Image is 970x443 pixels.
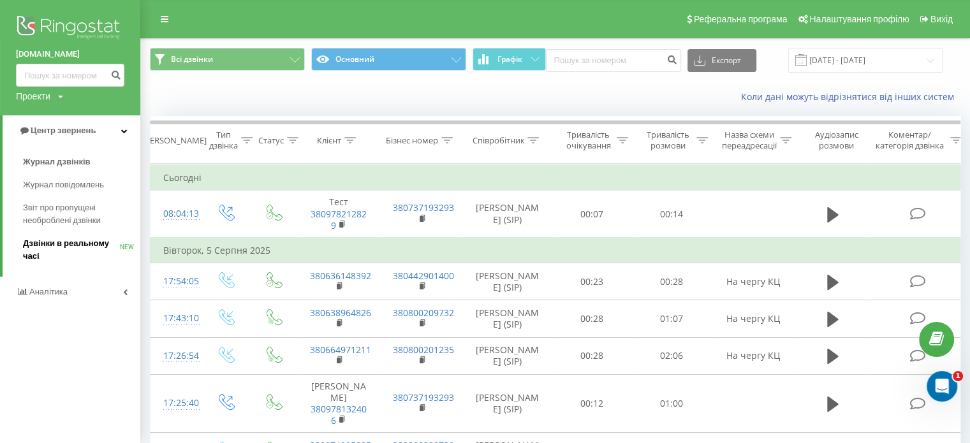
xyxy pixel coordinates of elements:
div: 17:25:40 [163,391,189,416]
span: 1 [953,371,963,381]
span: Журнал повідомлень [23,178,104,191]
span: Реферальна програма [694,14,788,24]
a: Журнал повідомлень [23,173,140,196]
div: 17:54:05 [163,269,189,294]
td: [PERSON_NAME] [297,374,380,433]
div: Співробітник [472,135,524,146]
input: Пошук за номером [546,49,681,72]
a: 380636148392 [310,270,371,282]
button: Всі дзвінки [150,48,305,71]
td: 00:14 [632,191,712,238]
a: 380442901400 [393,270,454,282]
span: Аналiтика [29,287,68,296]
div: Тривалість розмови [643,129,693,151]
div: Назва схеми переадресації [722,129,777,151]
div: [PERSON_NAME] [142,135,207,146]
td: 01:07 [632,300,712,337]
td: Сьогодні [151,165,967,191]
td: [PERSON_NAME] (SIP) [463,263,552,300]
div: Клієнт [317,135,341,146]
td: 01:00 [632,374,712,433]
a: 380638964826 [310,307,371,319]
span: Вихід [930,14,953,24]
div: Проекти [16,90,50,103]
div: Аудіозапис розмови [805,129,867,151]
td: Тест [297,191,380,238]
div: 17:43:10 [163,306,189,331]
a: 380737193293 [393,201,454,214]
td: 00:07 [552,191,632,238]
td: [PERSON_NAME] (SIP) [463,191,552,238]
td: 02:06 [632,337,712,374]
span: Дзвінки в реальному часі [23,237,120,263]
span: Центр звернень [31,126,96,135]
td: 00:28 [632,263,712,300]
td: Вівторок, 5 Серпня 2025 [151,238,967,263]
img: Ringostat logo [16,13,124,45]
td: 00:28 [552,300,632,337]
span: Графік [497,55,522,64]
td: [PERSON_NAME] (SIP) [463,300,552,337]
div: Тип дзвінка [209,129,238,151]
span: Всі дзвінки [171,54,213,64]
a: 380978212829 [311,208,367,231]
div: 08:04:13 [163,201,189,226]
div: Статус [258,135,284,146]
a: Журнал дзвінків [23,150,140,173]
a: Звіт про пропущені необроблені дзвінки [23,196,140,232]
input: Пошук за номером [16,64,124,87]
td: 00:28 [552,337,632,374]
a: 380664971211 [310,344,371,356]
td: 00:12 [552,374,632,433]
td: [PERSON_NAME] (SIP) [463,374,552,433]
a: Дзвінки в реальному часіNEW [23,232,140,268]
div: 17:26:54 [163,344,189,368]
a: 380800201235 [393,344,454,356]
button: Експорт [687,49,756,72]
div: Коментар/категорія дзвінка [872,129,947,151]
a: 380737193293 [393,391,454,403]
span: Звіт про пропущені необроблені дзвінки [23,201,134,227]
span: Журнал дзвінків [23,156,91,168]
iframe: Intercom live chat [927,371,957,402]
a: 380800209732 [393,307,454,319]
div: Бізнес номер [386,135,438,146]
button: Основний [311,48,466,71]
td: На чергу КЦ [712,337,795,374]
button: Графік [473,48,546,71]
div: Тривалість очікування [563,129,614,151]
a: [DOMAIN_NAME] [16,48,124,61]
a: 380978132406 [311,403,367,426]
span: Налаштування профілю [809,14,909,24]
td: [PERSON_NAME] (SIP) [463,337,552,374]
td: На чергу КЦ [712,300,795,337]
a: Коли дані можуть відрізнятися вiд інших систем [741,91,960,103]
a: Центр звернень [3,115,140,146]
td: На чергу КЦ [712,263,795,300]
td: 00:23 [552,263,632,300]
